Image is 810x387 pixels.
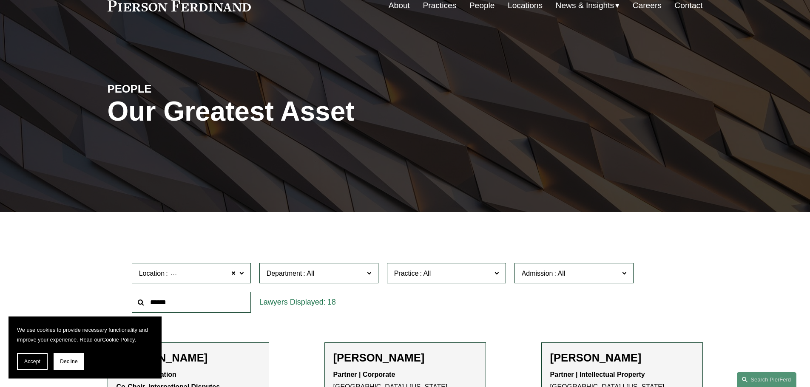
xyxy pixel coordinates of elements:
strong: Partner | Intellectual Property [550,371,645,378]
span: Decline [60,359,78,364]
span: Location [139,270,165,277]
a: Search this site [737,372,796,387]
span: Admission [522,270,553,277]
section: Cookie banner [9,316,162,379]
h2: [PERSON_NAME] [333,351,477,364]
strong: Partner | Corporate [333,371,395,378]
span: Practice [394,270,419,277]
p: We use cookies to provide necessary functionality and improve your experience. Read our . [17,325,153,345]
span: 18 [327,298,336,306]
h1: Our Greatest Asset [108,96,504,127]
h2: [PERSON_NAME] [550,351,694,364]
span: Accept [24,359,40,364]
button: Accept [17,353,48,370]
button: Decline [54,353,84,370]
a: Cookie Policy [102,336,135,343]
h2: [PERSON_NAME] [117,351,260,364]
span: [GEOGRAPHIC_DATA] [169,268,240,279]
h4: PEOPLE [108,82,256,96]
span: Department [267,270,302,277]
